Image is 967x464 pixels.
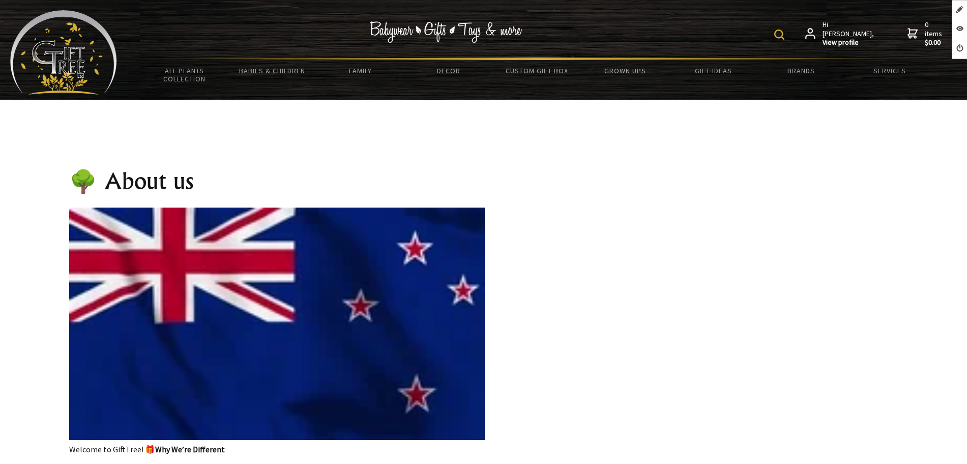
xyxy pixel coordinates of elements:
[69,208,485,455] p: Welcome to GiftTree! 🎁
[823,20,875,47] span: Hi [PERSON_NAME],
[155,444,225,454] strong: Why We’re Different
[805,20,875,47] a: Hi [PERSON_NAME],View profile
[140,60,228,90] a: All Plants Collection
[925,38,944,47] strong: $0.00
[845,60,933,81] a: Services
[316,60,404,81] a: Family
[925,20,944,47] span: 0 items
[757,60,845,81] a: Brands
[581,60,669,81] a: Grown Ups
[669,60,757,81] a: Gift Ideas
[69,169,485,193] h1: 🌳 About us
[369,21,522,43] img: Babywear - Gifts - Toys & more
[823,38,875,47] strong: View profile
[907,20,944,47] a: 0 items$0.00
[493,60,581,81] a: Custom Gift Box
[228,60,316,81] a: Babies & Children
[774,30,784,40] img: product search
[404,60,492,81] a: Decor
[10,10,117,95] img: Babyware - Gifts - Toys and more...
